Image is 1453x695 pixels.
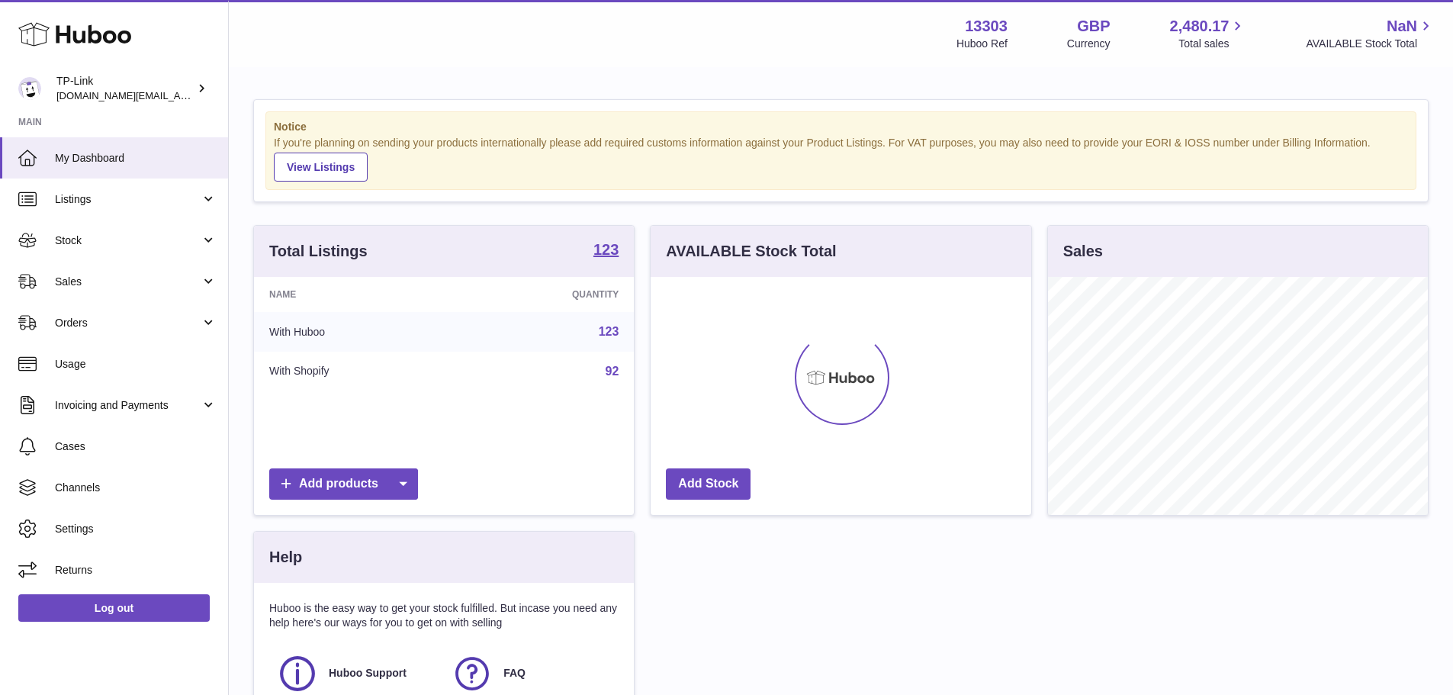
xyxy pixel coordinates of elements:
span: NaN [1387,16,1417,37]
a: Log out [18,594,210,622]
span: Orders [55,316,201,330]
span: Cases [55,439,217,454]
img: purchase.uk@tp-link.com [18,77,41,100]
th: Quantity [459,277,635,312]
th: Name [254,277,459,312]
a: Huboo Support [277,653,436,694]
span: My Dashboard [55,151,217,166]
strong: Notice [274,120,1408,134]
div: If you're planning on sending your products internationally please add required customs informati... [274,136,1408,182]
td: With Huboo [254,312,459,352]
h3: Help [269,547,302,568]
a: NaN AVAILABLE Stock Total [1306,16,1435,51]
span: Listings [55,192,201,207]
span: Channels [55,481,217,495]
span: Usage [55,357,217,372]
span: Total sales [1178,37,1246,51]
div: TP-Link [56,74,194,103]
span: Returns [55,563,217,578]
h3: Total Listings [269,241,368,262]
a: 123 [599,325,619,338]
a: 92 [606,365,619,378]
a: Add products [269,468,418,500]
h3: Sales [1063,241,1103,262]
span: AVAILABLE Stock Total [1306,37,1435,51]
div: Currency [1067,37,1111,51]
p: Huboo is the easy way to get your stock fulfilled. But incase you need any help here's our ways f... [269,601,619,630]
strong: 13303 [965,16,1008,37]
h3: AVAILABLE Stock Total [666,241,836,262]
a: 123 [593,242,619,260]
span: Invoicing and Payments [55,398,201,413]
span: Huboo Support [329,666,407,681]
span: Stock [55,233,201,248]
span: Sales [55,275,201,289]
span: [DOMAIN_NAME][EMAIL_ADDRESS][DOMAIN_NAME] [56,89,304,101]
div: Huboo Ref [956,37,1008,51]
a: Add Stock [666,468,751,500]
span: 2,480.17 [1170,16,1230,37]
strong: 123 [593,242,619,257]
strong: GBP [1077,16,1110,37]
span: Settings [55,522,217,536]
a: FAQ [452,653,611,694]
span: FAQ [503,666,526,681]
a: 2,480.17 Total sales [1170,16,1247,51]
td: With Shopify [254,352,459,391]
a: View Listings [274,153,368,182]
